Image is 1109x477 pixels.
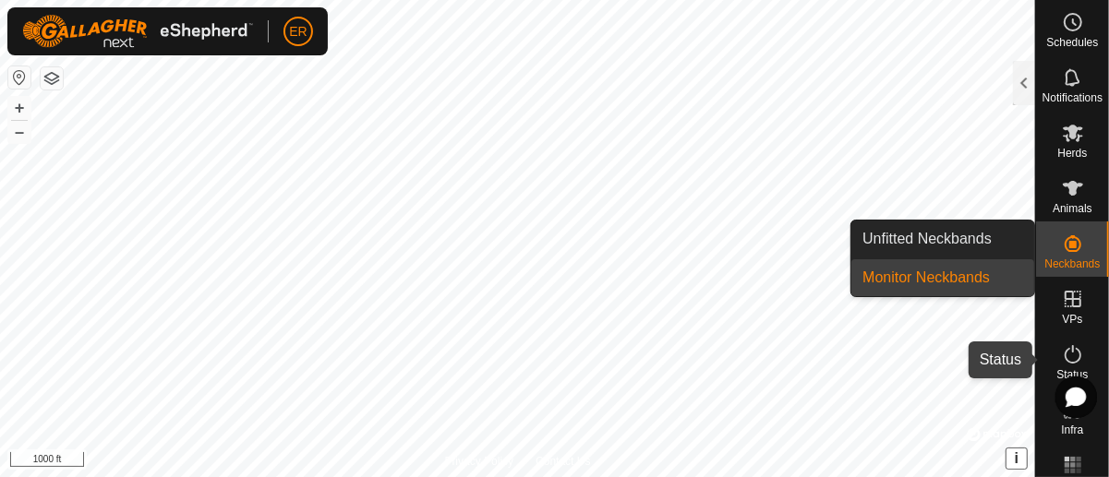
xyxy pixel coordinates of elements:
[8,97,30,119] button: +
[1057,148,1087,159] span: Herds
[1061,424,1083,435] span: Infra
[1044,258,1100,269] span: Neckbands
[41,67,63,89] button: Map Layers
[862,267,990,289] span: Monitor Neckbands
[289,22,307,42] span: ER
[1053,203,1092,214] span: Animals
[851,259,1034,296] a: Monitor Neckbands
[8,121,30,143] button: –
[1046,37,1098,48] span: Schedules
[22,15,253,48] img: Gallagher Logo
[1043,92,1103,103] span: Notifications
[1056,369,1088,380] span: Status
[1007,448,1027,469] button: i
[444,453,513,470] a: Privacy Policy
[536,453,590,470] a: Contact Us
[851,221,1034,257] a: Unfitted Neckbands
[1062,314,1082,325] span: VPs
[1015,450,1019,466] span: i
[8,66,30,89] button: Reset Map
[862,228,992,250] span: Unfitted Neckbands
